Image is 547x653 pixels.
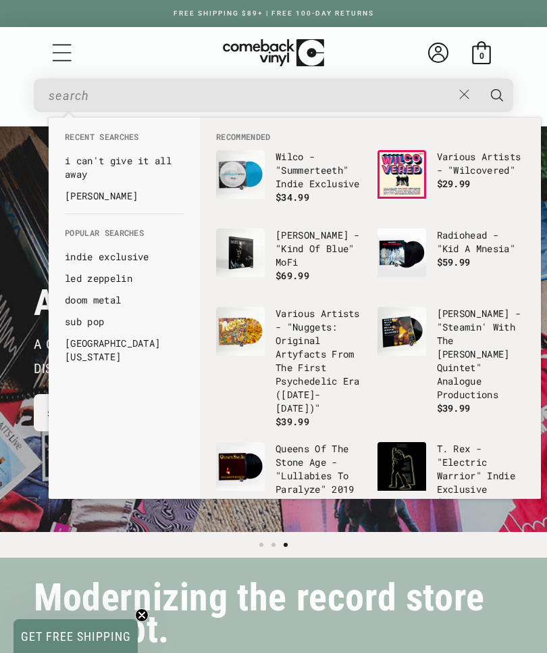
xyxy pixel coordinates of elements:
[135,608,149,622] button: Close teaser
[255,539,267,551] button: Load slide 1 of 3
[216,307,265,356] img: Various Artists - "Nuggets: Original Artyfacts From The First Psychedelic Era (1965-1968)"
[437,256,471,268] span: $59.99
[276,415,309,428] span: $39.99
[49,82,452,110] input: When autocomplete results are available use up and down arrows to review and enter to select
[200,118,541,499] div: Recommended
[216,442,265,491] img: Queens Of The Stone Age - "Lullabies To Paralyze" 2019 Reissue
[437,402,471,414] span: $39.99
[479,78,515,112] button: Search
[371,300,532,422] li: default_products: Miles Davis - "Steamin' With The Miles Davis Quintet" Analogue Productions
[65,315,184,329] a: sub pop
[377,442,525,510] a: T. Rex - "Electric Warrior" Indie Exclusive T. Rex - "Electric Warrior" Indie Exclusive $24.99
[58,311,190,333] li: default_suggestions: sub pop
[216,228,265,277] img: Miles Davis - "Kind Of Blue" MoFi
[209,143,371,222] li: default_products: Wilco - "Summerteeth" Indie Exclusive
[276,191,309,203] span: $34.99
[209,435,371,530] li: default_products: Queens Of The Stone Age - "Lullabies To Paralyze" 2019 Reissue
[377,150,525,215] a: Various Artists - "Wilcovered" Various Artists - "Wilcovered" $29.99
[371,222,532,300] li: default_products: Radiohead - "Kid A Mnesia"
[223,39,324,67] img: ComebackVinyl.com
[437,177,471,190] span: $29.99
[209,222,371,300] li: default_products: Miles Davis - "Kind Of Blue" MoFi
[276,150,364,191] p: Wilco - "Summerteeth" Indie Exclusive
[437,442,525,496] p: T. Rex - "Electric Warrior" Indie Exclusive
[65,250,184,264] a: indie exclusive
[65,272,184,285] a: led zeppelin
[209,300,371,435] li: default_products: Various Artists - "Nuggets: Original Artyfacts From The First Psychedelic Era (...
[216,228,364,293] a: Miles Davis - "Kind Of Blue" MoFi [PERSON_NAME] - "Kind Of Blue" MoFi $69.99
[377,228,426,277] img: Radiohead - "Kid A Mnesia"
[452,80,477,110] button: Close
[34,336,347,377] span: a catalog of 10,000+ Titles that are all worth discovering.
[216,442,364,523] a: Queens Of The Stone Age - "Lullabies To Paralyze" 2019 Reissue Queens Of The Stone Age - "Lullabi...
[479,51,484,61] span: 0
[216,307,364,429] a: Various Artists - "Nuggets: Original Artyfacts From The First Psychedelic Era (1965-1968)" Variou...
[276,228,364,269] p: [PERSON_NAME] - "Kind Of Blue" MoFi
[49,118,200,214] div: Recent Searches
[371,435,532,516] li: default_products: T. Rex - "Electric Warrior" Indie Exclusive
[34,394,142,431] a: shop now
[280,539,292,551] button: Load slide 3 of 3
[276,442,364,510] p: Queens Of The Stone Age - "Lullabies To Paralyze" 2019 Reissue
[267,539,280,551] button: Load slide 2 of 3
[437,307,525,402] p: [PERSON_NAME] - "Steamin' With The [PERSON_NAME] Quintet" Analogue Productions
[58,268,190,289] li: default_suggestions: led zeppelin
[65,293,184,307] a: doom metal
[377,228,525,293] a: Radiohead - "Kid A Mnesia" Radiohead - "Kid A Mnesia" $59.99
[65,337,184,364] a: [GEOGRAPHIC_DATA][US_STATE]
[65,189,184,203] a: [PERSON_NAME]
[14,619,138,653] div: GET FREE SHIPPINGClose teaser
[437,496,471,509] span: $24.99
[49,214,200,374] div: Popular Searches
[34,281,217,325] h2: All Records
[65,154,184,181] a: i can't give it all away
[276,269,309,282] span: $69.99
[34,582,513,646] h2: Modernizing the record store concept.
[58,227,190,246] li: Popular Searches
[58,131,190,150] li: Recent Searches
[216,150,265,199] img: Wilco - "Summerteeth" Indie Exclusive
[58,289,190,311] li: default_suggestions: doom metal
[209,131,531,143] li: Recommended
[58,185,190,207] li: recent_searches: david bowie
[377,150,426,199] img: Various Artists - "Wilcovered"
[34,78,513,112] div: Search
[377,307,525,415] a: Miles Davis - "Steamin' With The Miles Davis Quintet" Analogue Productions [PERSON_NAME] - "Steam...
[58,150,190,185] li: recent_searches: i can't give it all away
[377,307,426,356] img: Miles Davis - "Steamin' With The Miles Davis Quintet" Analogue Productions
[437,228,525,256] p: Radiohead - "Kid A Mnesia"
[377,442,426,491] img: T. Rex - "Electric Warrior" Indie Exclusive
[371,143,532,222] li: default_products: Various Artists - "Wilcovered"
[58,333,190,368] li: default_suggestions: hotel california
[58,246,190,268] li: default_suggestions: indie exclusive
[276,307,364,415] p: Various Artists - "Nuggets: Original Artyfacts From The First Psychedelic Era ([DATE]-[DATE])"
[216,150,364,215] a: Wilco - "Summerteeth" Indie Exclusive Wilco - "Summerteeth" Indie Exclusive $34.99
[51,41,74,64] summary: Menu
[437,150,525,177] p: Various Artists - "Wilcovered"
[160,9,388,17] a: FREE SHIPPING $89+ | FREE 100-DAY RETURNS
[21,629,131,644] span: GET FREE SHIPPING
